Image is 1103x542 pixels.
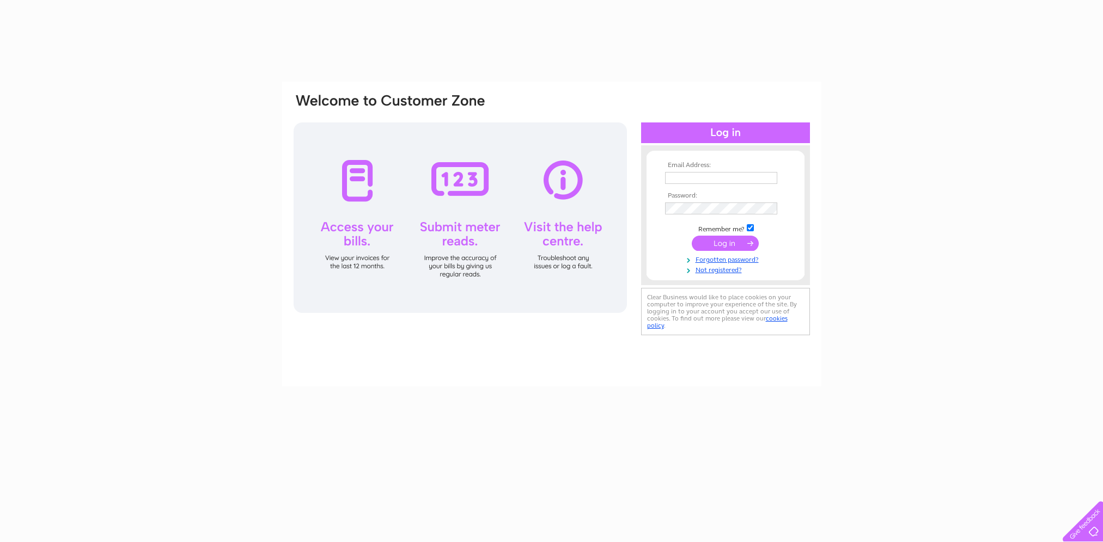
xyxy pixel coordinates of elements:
th: Password: [662,192,789,200]
div: Clear Business would like to place cookies on your computer to improve your experience of the sit... [641,288,810,335]
a: cookies policy [647,315,788,329]
a: Not registered? [665,264,789,274]
a: Forgotten password? [665,254,789,264]
td: Remember me? [662,223,789,233]
input: Submit [692,236,759,251]
th: Email Address: [662,162,789,169]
